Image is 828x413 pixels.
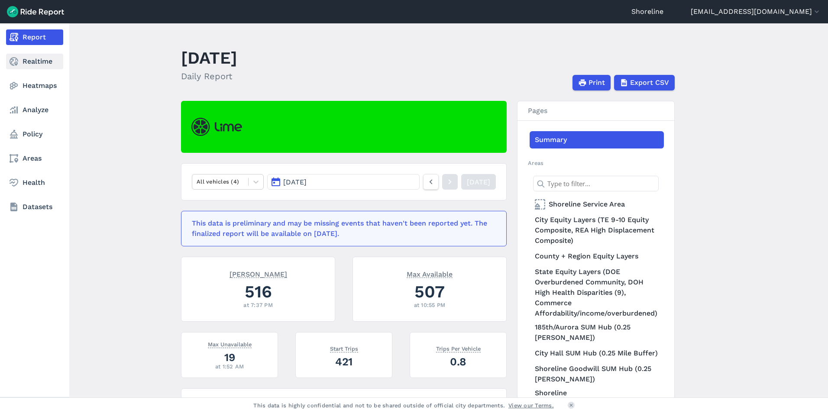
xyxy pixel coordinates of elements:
[7,6,64,17] img: Ride Report
[508,401,554,410] a: View our Terms.
[572,75,611,90] button: Print
[530,320,664,345] a: 185th/Aurora SUM Hub (0.25 [PERSON_NAME])
[230,269,287,278] span: [PERSON_NAME]
[533,176,659,191] input: Type to filter...
[530,345,664,362] a: City Hall SUM Hub (0.25 Mile Buffer)
[192,218,491,239] div: This data is preliminary and may be missing events that haven't been reported yet. The finalized ...
[631,6,663,17] a: Shoreline
[528,159,664,167] h2: Areas
[181,70,237,83] h2: Daily Report
[614,75,675,90] button: Export CSV
[517,101,674,121] h3: Pages
[691,6,821,17] button: [EMAIL_ADDRESS][DOMAIN_NAME]
[530,213,664,248] a: City Equity Layers (TE 9-10 Equity Composite, REA High Displacement Composite)
[181,46,237,70] h1: [DATE]
[436,344,481,352] span: Trips Per Vehicle
[530,265,664,320] a: State Equity Layers (DOE Overburdened Community, DOH High Health Disparities (9), Commerce Afford...
[530,131,664,148] a: Summary
[208,339,252,348] span: Max Unavailable
[192,350,267,365] div: 19
[6,78,63,94] a: Heatmaps
[192,362,267,371] div: at 1:52 AM
[530,248,664,265] a: County + Region Equity Layers
[267,174,420,190] button: [DATE]
[363,280,496,303] div: 507
[6,102,63,118] a: Analyze
[181,389,506,413] h3: Metrics By Area of Interest
[461,174,496,190] a: [DATE]
[192,301,324,309] div: at 7:37 PM
[589,77,605,88] span: Print
[6,175,63,190] a: Health
[191,118,242,136] img: Lime
[6,54,63,69] a: Realtime
[363,301,496,309] div: at 10:55 PM
[530,362,664,386] a: Shoreline Goodwill SUM Hub (0.25 [PERSON_NAME])
[6,126,63,142] a: Policy
[330,344,358,352] span: Start Trips
[420,354,496,369] div: 0.8
[630,77,669,88] span: Export CSV
[306,354,382,369] div: 421
[283,178,307,186] span: [DATE]
[407,269,453,278] span: Max Available
[6,151,63,166] a: Areas
[6,29,63,45] a: Report
[6,199,63,215] a: Datasets
[192,280,324,303] div: 516
[530,196,664,213] a: Shoreline Service Area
